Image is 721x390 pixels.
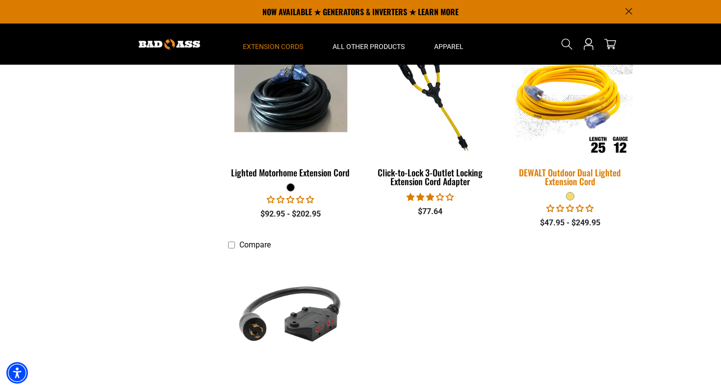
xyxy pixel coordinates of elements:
[368,34,493,192] a: Click-to-Lock 3-Outlet Locking Extension Cord Adapter Click-to-Lock 3-Outlet Locking Extension Co...
[419,24,478,65] summary: Apparel
[228,168,353,177] div: Lighted Motorhome Extension Cord
[368,39,492,151] img: Click-to-Lock 3-Outlet Locking Extension Cord Adapter
[228,208,353,220] div: $92.95 - $202.95
[6,362,28,384] div: Accessibility Menu
[239,240,271,249] span: Compare
[228,24,318,65] summary: Extension Cords
[267,195,314,204] span: 0.00 stars
[508,34,633,192] a: DEWALT Outdoor Dual Lighted Extension Cord DEWALT Outdoor Dual Lighted Extension Cord
[501,32,639,158] img: DEWALT Outdoor Dual Lighted Extension Cord
[546,204,593,213] span: 0.00 stars
[434,42,463,51] span: Apparel
[581,24,596,65] a: Open this option
[559,36,575,52] summary: Search
[229,259,353,372] img: 2 FT 12/4 STW Molded A&B Phase Quad w/ L14-30P
[602,38,618,50] a: cart
[368,168,493,186] div: Click-to-Lock 3-Outlet Locking Extension Cord Adapter
[368,206,493,218] div: $77.64
[407,193,454,202] span: 3.00 stars
[508,168,633,186] div: DEWALT Outdoor Dual Lighted Extension Cord
[139,39,200,49] img: Bad Ass Extension Cords
[229,58,353,132] img: black
[318,24,419,65] summary: All Other Products
[243,42,303,51] span: Extension Cords
[228,34,353,183] a: black Lighted Motorhome Extension Cord
[508,217,633,229] div: $47.95 - $249.95
[333,42,405,51] span: All Other Products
